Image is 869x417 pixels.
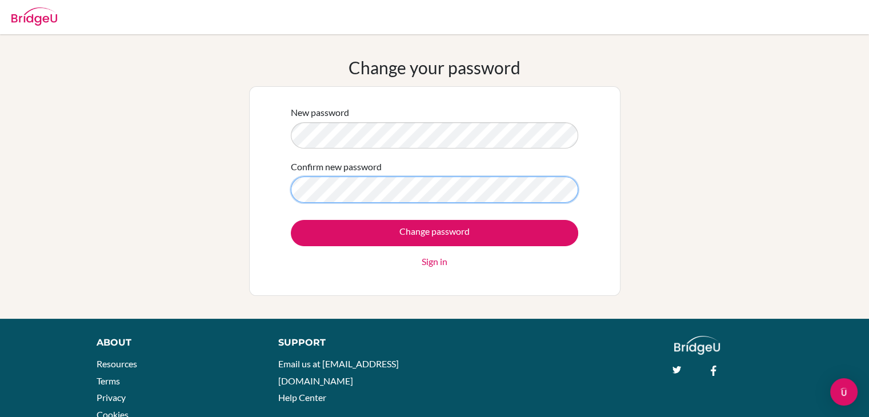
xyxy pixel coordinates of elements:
[97,336,253,350] div: About
[97,375,120,386] a: Terms
[291,220,578,246] input: Change password
[674,336,720,355] img: logo_white@2x-f4f0deed5e89b7ecb1c2cc34c3e3d731f90f0f143d5ea2071677605dd97b5244.png
[97,358,137,369] a: Resources
[278,336,422,350] div: Support
[349,57,520,78] h1: Change your password
[11,7,57,26] img: Bridge-U
[422,255,447,268] a: Sign in
[97,392,126,403] a: Privacy
[278,358,399,386] a: Email us at [EMAIL_ADDRESS][DOMAIN_NAME]
[291,106,349,119] label: New password
[830,378,858,406] div: Open Intercom Messenger
[278,392,326,403] a: Help Center
[291,160,382,174] label: Confirm new password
